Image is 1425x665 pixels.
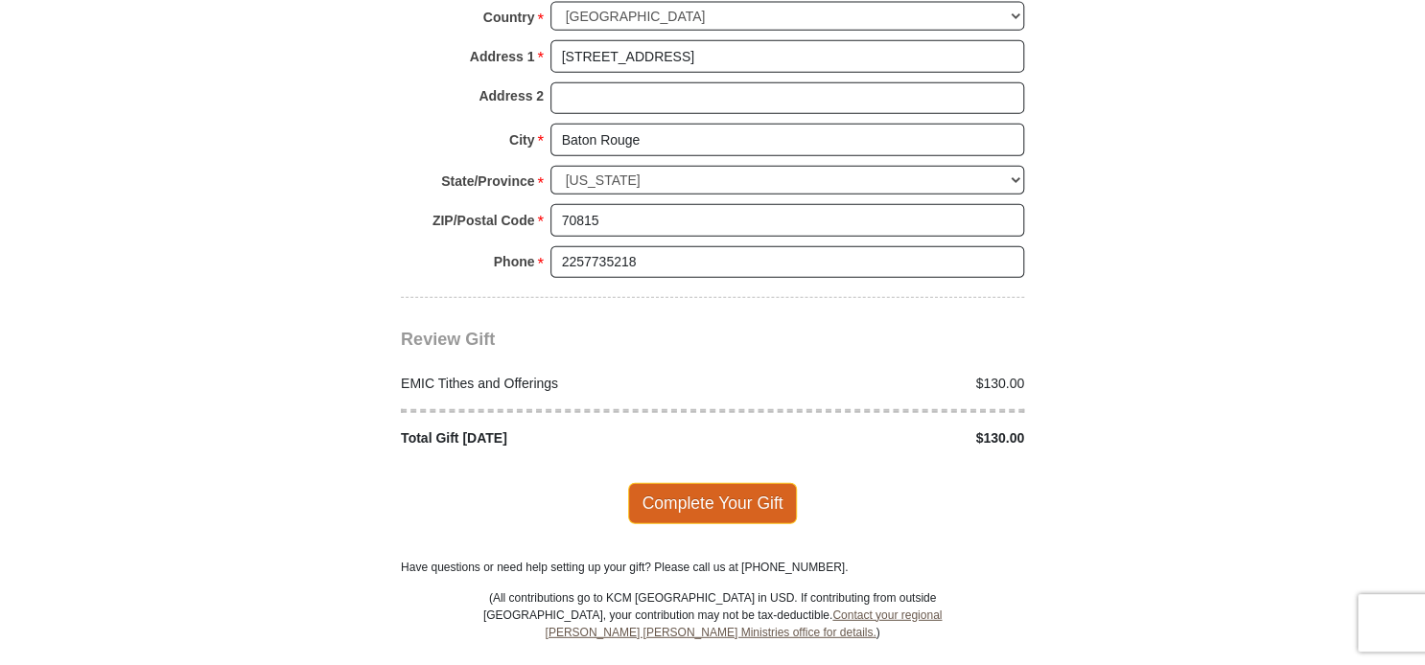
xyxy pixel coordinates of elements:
p: Have questions or need help setting up your gift? Please call us at [PHONE_NUMBER]. [401,559,1024,576]
strong: State/Province [441,168,534,195]
div: $130.00 [712,428,1035,448]
div: Total Gift [DATE] [391,428,713,448]
strong: ZIP/Postal Code [432,207,535,234]
strong: Phone [494,248,535,275]
strong: City [509,126,534,153]
strong: Address 2 [479,82,544,109]
strong: Address 1 [470,43,535,70]
div: $130.00 [712,374,1035,394]
div: EMIC Tithes and Offerings [391,374,713,394]
span: Complete Your Gift [628,483,798,523]
span: Review Gift [401,330,495,349]
strong: Country [483,4,535,31]
a: Contact your regional [PERSON_NAME] [PERSON_NAME] Ministries office for details. [545,608,942,639]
